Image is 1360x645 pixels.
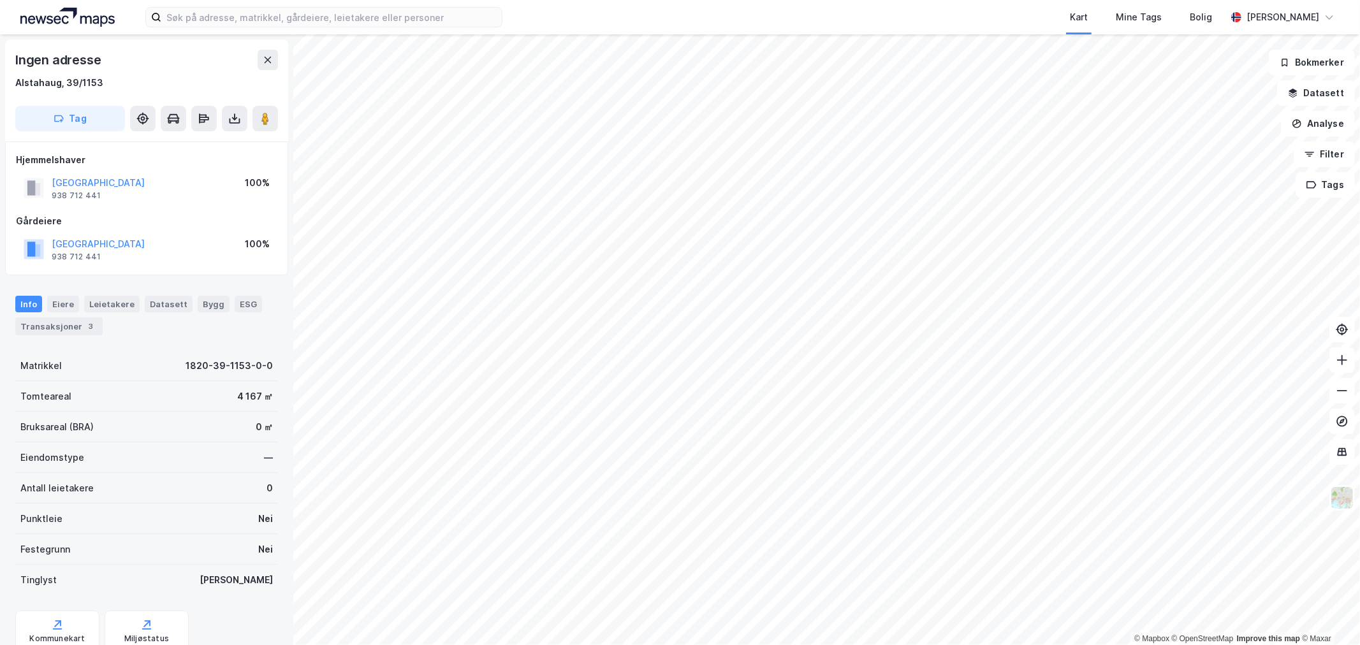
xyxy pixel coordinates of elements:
[1296,172,1355,198] button: Tags
[20,389,71,404] div: Tomteareal
[16,214,277,229] div: Gårdeiere
[15,106,125,131] button: Tag
[15,317,103,335] div: Transaksjoner
[16,152,277,168] div: Hjemmelshaver
[237,389,273,404] div: 4 167 ㎡
[20,481,94,496] div: Antall leietakere
[264,450,273,465] div: —
[258,511,273,526] div: Nei
[258,542,273,557] div: Nei
[1277,80,1355,106] button: Datasett
[15,50,103,70] div: Ingen adresse
[1281,111,1355,136] button: Analyse
[85,320,98,333] div: 3
[52,252,101,262] div: 938 712 441
[1134,634,1169,643] a: Mapbox
[1172,634,1234,643] a: OpenStreetMap
[124,634,169,644] div: Miljøstatus
[186,358,273,373] div: 1820-39-1153-0-0
[29,634,85,644] div: Kommunekart
[15,296,42,312] div: Info
[235,296,262,312] div: ESG
[84,296,140,312] div: Leietakere
[20,358,62,373] div: Matrikkel
[256,419,273,435] div: 0 ㎡
[1190,10,1212,25] div: Bolig
[1269,50,1355,75] button: Bokmerker
[267,481,273,496] div: 0
[145,296,193,312] div: Datasett
[161,8,502,27] input: Søk på adresse, matrikkel, gårdeiere, leietakere eller personer
[1296,584,1360,645] iframe: Chat Widget
[245,175,270,191] div: 100%
[198,296,230,312] div: Bygg
[20,542,70,557] div: Festegrunn
[1116,10,1162,25] div: Mine Tags
[52,191,101,201] div: 938 712 441
[1330,486,1354,510] img: Z
[47,296,79,312] div: Eiere
[15,75,103,91] div: Alstahaug, 39/1153
[20,511,62,526] div: Punktleie
[20,8,115,27] img: logo.a4113a55bc3d86da70a041830d287a7e.svg
[1247,10,1319,25] div: [PERSON_NAME]
[200,572,273,588] div: [PERSON_NAME]
[20,419,94,435] div: Bruksareal (BRA)
[1294,141,1355,167] button: Filter
[1237,634,1300,643] a: Improve this map
[1070,10,1088,25] div: Kart
[245,236,270,252] div: 100%
[20,572,57,588] div: Tinglyst
[1296,584,1360,645] div: Kontrollprogram for chat
[20,450,84,465] div: Eiendomstype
